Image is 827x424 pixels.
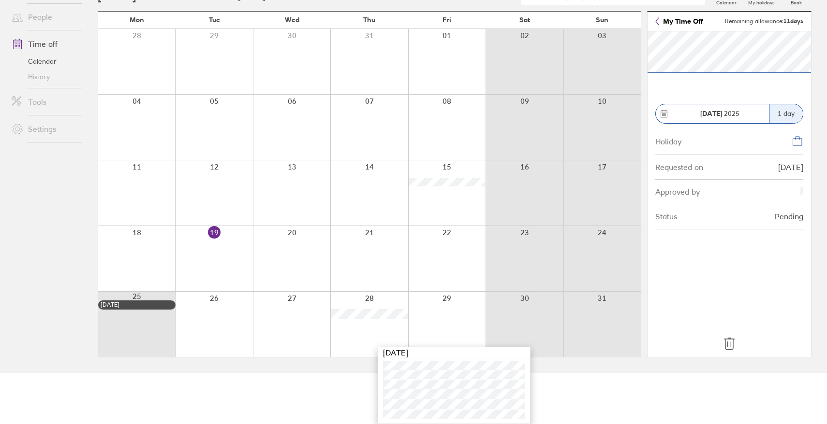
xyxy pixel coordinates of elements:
span: Sat [519,16,530,24]
div: [DATE] [778,163,803,171]
span: Tue [209,16,220,24]
div: Requested on [655,163,703,171]
span: Thu [363,16,375,24]
div: Pending [775,212,803,221]
span: Fri [443,16,451,24]
div: [DATE] [101,301,173,308]
span: 2025 [700,110,739,117]
a: My Time Off [655,17,703,25]
span: Sun [596,16,608,24]
a: Settings [4,119,82,139]
div: Holiday [655,135,681,146]
span: Mon [130,16,144,24]
a: Calendar [4,54,82,69]
div: 1 day [769,104,803,123]
span: Remaining allowance: [725,18,803,25]
div: Approved by [655,187,700,196]
div: Status [655,212,677,221]
strong: [DATE] [700,109,722,118]
a: Time off [4,34,82,54]
span: Wed [285,16,299,24]
div: [DATE] [378,347,530,358]
a: History [4,69,82,85]
a: Tools [4,92,82,112]
strong: 11 days [783,17,803,25]
a: People [4,7,82,27]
